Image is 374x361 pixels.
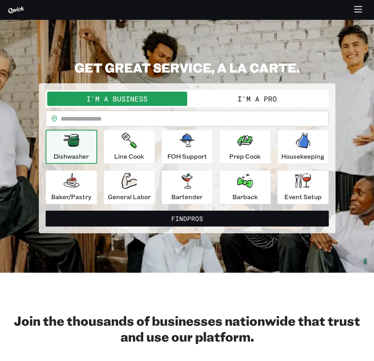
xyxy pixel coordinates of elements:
button: Housekeeping [277,130,329,164]
p: Dishwasher [54,152,89,161]
p: Baker/Pastry [51,192,91,202]
button: Baker/Pastry [46,170,97,204]
button: FindPros [46,211,329,227]
p: Housekeeping [281,152,324,161]
h2: Join the thousands of businesses nationwide that trust and use our platform. [8,313,366,344]
button: Barback [219,170,271,204]
p: Event Setup [284,192,322,202]
button: I'm a Business [47,92,187,106]
button: Prep Cook [219,130,271,164]
button: General Labor [104,170,155,204]
p: Line Cook [114,152,144,161]
p: Bartender [171,192,203,202]
p: FOH Support [167,152,207,161]
p: Barback [232,192,258,202]
button: Line Cook [104,130,155,164]
button: Dishwasher [46,130,97,164]
p: General Labor [108,192,151,202]
h2: GET GREAT SERVICE, A LA CARTE. [39,60,336,75]
button: I'm a Pro [187,92,327,106]
button: Bartender [161,170,213,204]
button: Event Setup [277,170,329,204]
button: FOH Support [161,130,213,164]
p: Prep Cook [229,152,261,161]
